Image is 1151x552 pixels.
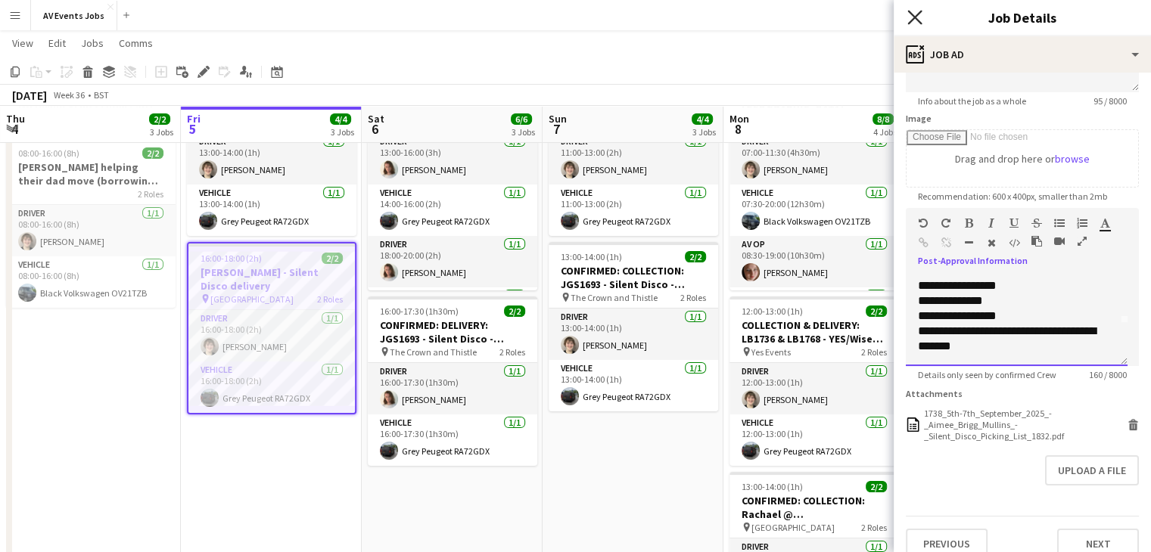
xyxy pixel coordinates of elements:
[729,296,899,466] app-job-card: 12:00-13:00 (1h)2/2COLLECTION & DELIVERY: LB1736 & LB1768 - YES/Wise [PERSON_NAME] hire & project...
[330,113,351,125] span: 4/4
[50,89,88,101] span: Week 36
[1081,95,1139,107] span: 95 / 8000
[549,242,718,411] app-job-card: 13:00-14:00 (1h)2/2CONFIRMED: COLLECTION: JGS1693 - Silent Disco - Reanne The Crown and Thistle2 ...
[1054,235,1065,247] button: Insert video
[727,120,749,138] span: 8
[729,318,899,346] h3: COLLECTION & DELIVERY: LB1736 & LB1768 - YES/Wise [PERSON_NAME] hire & projection hire
[187,133,356,185] app-card-role: Driver1/113:00-14:00 (1h)[PERSON_NAME]
[4,120,25,138] span: 4
[873,113,894,125] span: 8/8
[963,217,974,229] button: Bold
[75,33,110,53] a: Jobs
[729,287,899,339] app-card-role: Driver1/1
[368,112,384,126] span: Sat
[751,522,835,533] span: [GEOGRAPHIC_DATA]
[729,414,899,466] app-card-role: Vehicle1/112:00-13:00 (1h)Grey Peugeot RA72GDX
[150,126,173,138] div: 3 Jobs
[6,256,176,308] app-card-role: Vehicle1/108:00-16:00 (8h)Black Volkswagen OV21TZB
[119,36,153,50] span: Comms
[210,293,294,305] span: [GEOGRAPHIC_DATA]
[742,305,803,317] span: 12:00-13:00 (1h)
[729,133,899,185] app-card-role: Driver1/107:00-11:30 (4h30m)[PERSON_NAME]
[680,292,706,303] span: 2 Roles
[692,126,716,138] div: 3 Jobs
[941,217,951,229] button: Redo
[366,120,384,138] span: 6
[571,292,658,303] span: The Crown and Thistle
[861,346,887,358] span: 2 Roles
[1077,235,1087,247] button: Fullscreen
[390,346,477,358] span: The Crown and Thistle
[48,36,66,50] span: Edit
[1054,217,1065,229] button: Unordered List
[113,33,159,53] a: Comms
[201,253,262,264] span: 16:00-18:00 (2h)
[986,217,997,229] button: Italic
[138,188,163,200] span: 2 Roles
[6,112,25,126] span: Thu
[986,237,997,249] button: Clear Formatting
[6,138,176,308] app-job-card: 08:00-16:00 (8h)2/2[PERSON_NAME] helping their dad move (borrowing the van)2 RolesDriver1/108:00-...
[742,481,803,492] span: 13:00-14:00 (1h)
[368,185,537,236] app-card-role: Vehicle1/114:00-16:00 (2h)Grey Peugeot RA72GDX
[549,67,718,236] div: 11:00-13:00 (2h)2/2[PERSON_NAME] - Silent Disco collection [GEOGRAPHIC_DATA]2 RolesDriver1/111:00...
[187,67,356,236] app-job-card: 13:00-14:00 (1h)2/2CONFIRMED: DELIVERY: Rachael @ [GEOGRAPHIC_DATA] [GEOGRAPHIC_DATA]2 RolesDrive...
[1077,369,1139,380] span: 160 / 8000
[188,265,355,293] h3: [PERSON_NAME] - Silent Disco delivery
[187,185,356,236] app-card-role: Vehicle1/113:00-14:00 (1h)Grey Peugeot RA72GDX
[1100,217,1110,229] button: Text Color
[368,318,537,346] h3: CONFIRMED: DELIVERY: JGS1693 - Silent Disco - Reanne
[12,36,33,50] span: View
[729,67,899,290] app-job-card: 07:00-20:00 (13h)4/4CONFIRMED - JGS1553 - [GEOGRAPHIC_DATA] [GEOGRAPHIC_DATA]4 RolesDriver1/107:0...
[751,346,791,358] span: Yes Events
[185,120,201,138] span: 5
[729,494,899,521] h3: CONFIRMED: COLLECTION: Rachael @ [GEOGRAPHIC_DATA]
[188,310,355,361] app-card-role: Driver1/116:00-18:00 (2h)[PERSON_NAME]
[906,95,1038,107] span: Info about the job as a whole
[368,133,537,185] app-card-role: Driver1/113:00-16:00 (3h)[PERSON_NAME]
[499,346,525,358] span: 2 Roles
[368,287,537,339] app-card-role: Vehicle1/1
[511,113,532,125] span: 6/6
[6,205,176,256] app-card-role: Driver1/108:00-16:00 (8h)[PERSON_NAME]
[866,481,887,492] span: 2/2
[924,408,1124,442] div: 1738_5th-7th_September_2025_-_Aimee_Brigg_Mullins_-_Silent_Disco_Picking_List_1832.pdf
[561,251,622,262] span: 13:00-14:00 (1h)
[685,251,706,262] span: 2/2
[692,113,713,125] span: 4/4
[549,309,718,360] app-card-role: Driver1/113:00-14:00 (1h)[PERSON_NAME]
[42,33,72,53] a: Edit
[317,293,343,305] span: 2 Roles
[331,126,354,138] div: 3 Jobs
[549,360,718,411] app-card-role: Vehicle1/113:00-14:00 (1h)Grey Peugeot RA72GDX
[963,237,974,249] button: Horizontal Line
[322,253,343,264] span: 2/2
[187,112,201,126] span: Fri
[549,264,718,291] h3: CONFIRMED: COLLECTION: JGS1693 - Silent Disco - Reanne
[81,36,104,50] span: Jobs
[6,33,39,53] a: View
[368,296,537,466] app-job-card: 16:00-17:30 (1h30m)2/2CONFIRMED: DELIVERY: JGS1693 - Silent Disco - Reanne The Crown and Thistle2...
[18,147,79,159] span: 08:00-16:00 (8h)
[1009,217,1019,229] button: Underline
[866,305,887,317] span: 2/2
[368,236,537,287] app-card-role: Driver1/118:00-20:00 (2h)[PERSON_NAME]
[906,191,1119,202] span: Recommendation: 600 x 400px, smaller than 2mb
[368,67,537,290] app-job-card: 13:00-20:00 (7h)4/4CONFIRMED: LB1705 - The [PERSON_NAME] School - Spotlight hire The [PERSON_NAME...
[6,160,176,188] h3: [PERSON_NAME] helping their dad move (borrowing the van)
[549,185,718,236] app-card-role: Vehicle1/111:00-13:00 (2h)Grey Peugeot RA72GDX
[368,363,537,414] app-card-role: Driver1/116:00-17:30 (1h30m)[PERSON_NAME]
[12,88,47,103] div: [DATE]
[504,305,525,317] span: 2/2
[549,133,718,185] app-card-role: Driver1/111:00-13:00 (2h)[PERSON_NAME]
[549,112,567,126] span: Sun
[380,305,459,317] span: 16:00-17:30 (1h30m)
[512,126,535,138] div: 3 Jobs
[1009,237,1019,249] button: HTML Code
